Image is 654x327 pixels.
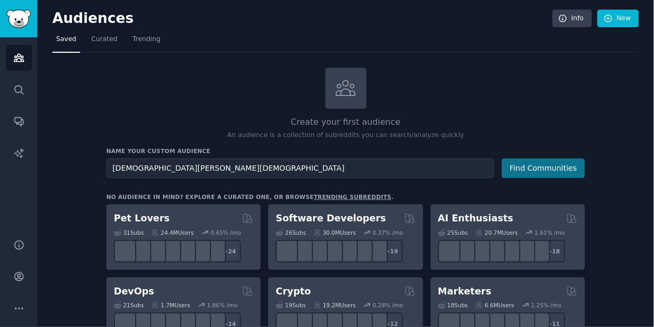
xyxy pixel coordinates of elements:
[279,243,295,259] img: software
[151,301,190,309] div: 1.7M Users
[129,31,164,53] a: Trending
[117,243,134,259] img: herpetology
[192,243,208,259] img: PetAdvice
[438,285,492,298] h2: Marketers
[177,243,193,259] img: cockatiel
[52,31,80,53] a: Saved
[88,31,121,53] a: Curated
[114,229,144,236] div: 31 Sub s
[207,301,238,309] div: 1.86 % /mo
[91,35,118,44] span: Curated
[324,243,340,259] img: iOSProgramming
[476,229,518,236] div: 20.7M Users
[106,131,585,140] p: An audience is a collection of subreddits you can search/analyze quickly
[207,243,223,259] img: dogbreed
[456,243,472,259] img: DeepSeek
[276,229,306,236] div: 26 Sub s
[438,301,468,309] div: 18 Sub s
[211,229,241,236] div: 0.65 % /mo
[151,229,193,236] div: 24.4M Users
[441,243,457,259] img: GoogleGeminiAI
[106,193,394,201] div: No audience in mind? Explore a curated one, or browse .
[162,243,178,259] img: turtle
[276,301,306,309] div: 19 Sub s
[133,35,160,44] span: Trending
[531,301,562,309] div: 1.25 % /mo
[106,116,585,129] h2: Create your first audience
[56,35,76,44] span: Saved
[380,240,403,262] div: + 19
[438,229,468,236] div: 25 Sub s
[314,194,391,200] a: trending subreddits
[309,243,325,259] img: learnjavascript
[114,301,144,309] div: 21 Sub s
[502,158,585,178] button: Find Communities
[314,301,356,309] div: 19.2M Users
[132,243,149,259] img: ballpython
[106,158,494,178] input: Pick a short name, like "Digital Marketers" or "Movie-Goers"
[354,243,370,259] img: AskComputerScience
[147,243,163,259] img: leopardgeckos
[535,229,565,236] div: 1.61 % /mo
[543,240,565,262] div: + 18
[276,285,311,298] h2: Crypto
[597,10,639,28] a: New
[314,229,356,236] div: 30.0M Users
[531,243,547,259] img: ArtificalIntelligence
[52,10,552,27] h2: Audiences
[294,243,310,259] img: csharp
[6,10,31,28] img: GummySearch logo
[552,10,592,28] a: Info
[106,147,585,155] h3: Name your custom audience
[114,212,170,225] h2: Pet Lovers
[219,240,241,262] div: + 24
[373,301,403,309] div: 0.28 % /mo
[114,285,154,298] h2: DevOps
[471,243,487,259] img: AItoolsCatalog
[438,212,513,225] h2: AI Enthusiasts
[369,243,385,259] img: elixir
[501,243,517,259] img: chatgpt_prompts_
[373,229,403,236] div: 0.37 % /mo
[486,243,502,259] img: chatgpt_promptDesign
[339,243,355,259] img: reactnative
[476,301,515,309] div: 6.6M Users
[516,243,532,259] img: OpenAIDev
[276,212,386,225] h2: Software Developers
